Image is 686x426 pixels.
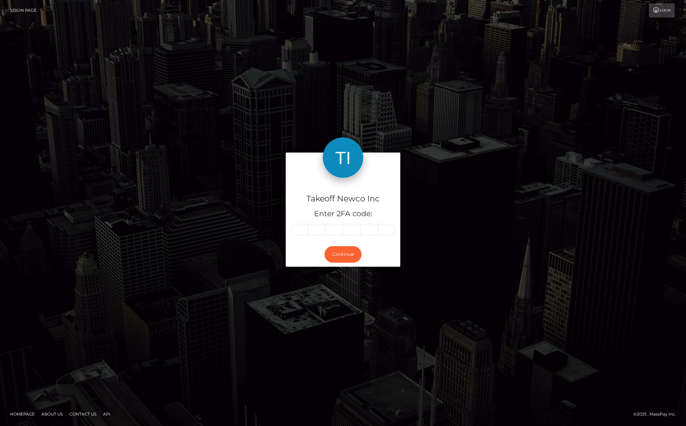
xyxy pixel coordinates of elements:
a: Login Page [10,3,36,18]
a: Contact Us [67,409,99,419]
a: API [100,409,113,419]
h5: Enter 2FA code: [291,209,395,219]
img: Takeoff Newco Inc [323,137,363,178]
a: About Us [39,409,65,419]
div: © 2025 , MassPay Inc. [633,411,681,418]
h4: Takeoff Newco Inc [291,193,395,205]
button: Continue [324,246,362,263]
a: Homepage [7,409,37,419]
a: Login [649,3,675,18]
